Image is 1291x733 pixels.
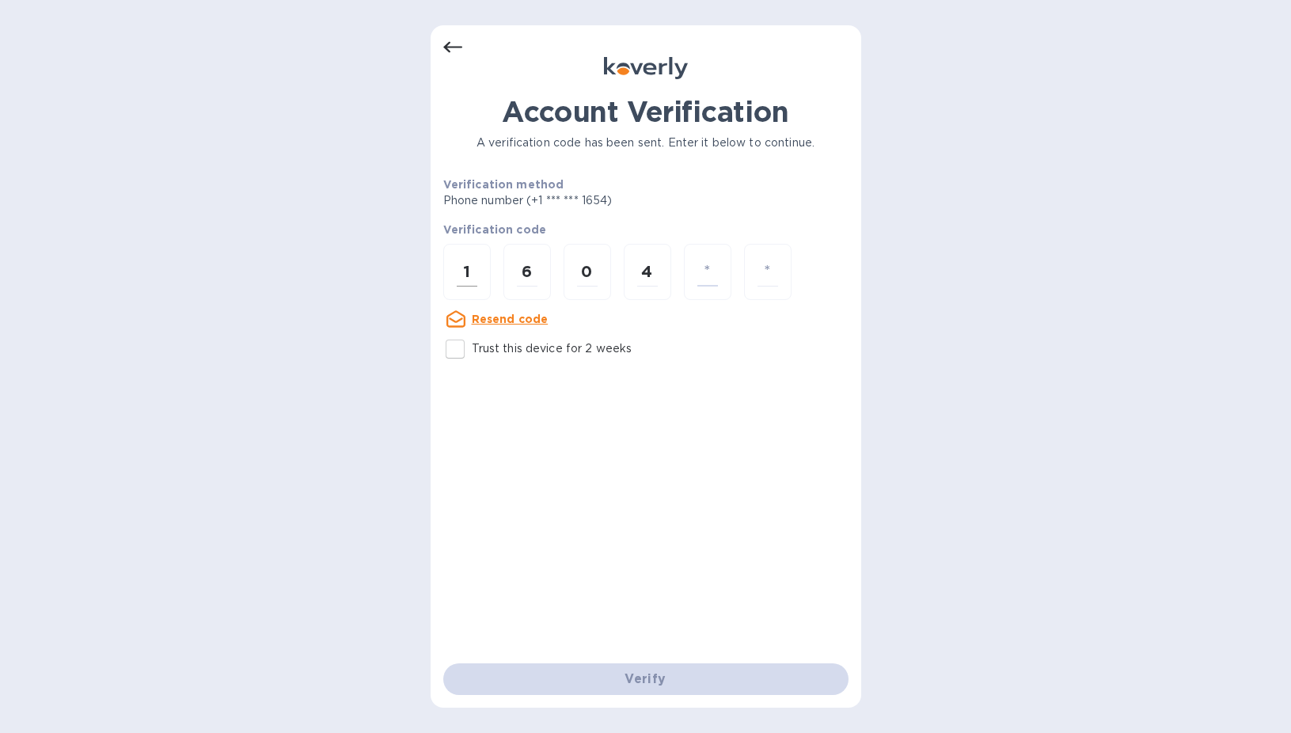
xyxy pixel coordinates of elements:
b: Verification method [443,178,564,191]
p: Trust this device for 2 weeks [472,340,632,357]
u: Resend code [472,313,549,325]
p: A verification code has been sent. Enter it below to continue. [443,135,849,151]
p: Phone number (+1 *** *** 1654) [443,192,734,209]
h1: Account Verification [443,95,849,128]
p: Verification code [443,222,849,237]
